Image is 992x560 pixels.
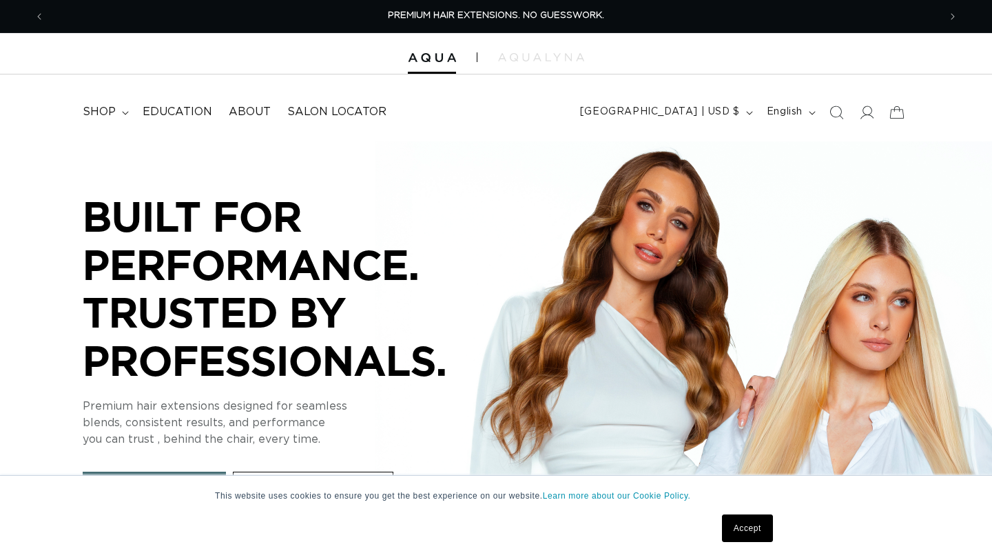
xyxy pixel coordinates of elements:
[498,53,584,61] img: aqualyna.com
[580,105,740,119] span: [GEOGRAPHIC_DATA] | USD $
[388,11,604,20] span: PREMIUM HAIR EXTENSIONS. NO GUESSWORK.
[938,3,968,30] button: Next announcement
[722,514,773,542] a: Accept
[758,99,821,126] button: English
[83,472,226,504] a: SEE OUR SYSTEMS
[233,472,393,504] a: UNLOCK PRO ACCESS
[287,105,386,119] span: Salon Locator
[74,97,134,128] summary: shop
[134,97,220,128] a: Education
[821,97,851,128] summary: Search
[83,105,116,119] span: shop
[543,491,691,501] a: Learn more about our Cookie Policy.
[83,414,496,431] p: blends, consistent results, and performance
[767,105,803,119] span: English
[83,192,496,384] p: BUILT FOR PERFORMANCE. TRUSTED BY PROFESSIONALS.
[24,3,54,30] button: Previous announcement
[572,99,758,126] button: [GEOGRAPHIC_DATA] | USD $
[215,490,777,502] p: This website uses cookies to ensure you get the best experience on our website.
[279,97,395,128] a: Salon Locator
[143,105,212,119] span: Education
[220,97,279,128] a: About
[408,53,456,63] img: Aqua Hair Extensions
[83,431,496,448] p: you can trust , behind the chair, every time.
[229,105,271,119] span: About
[83,398,496,414] p: Premium hair extensions designed for seamless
